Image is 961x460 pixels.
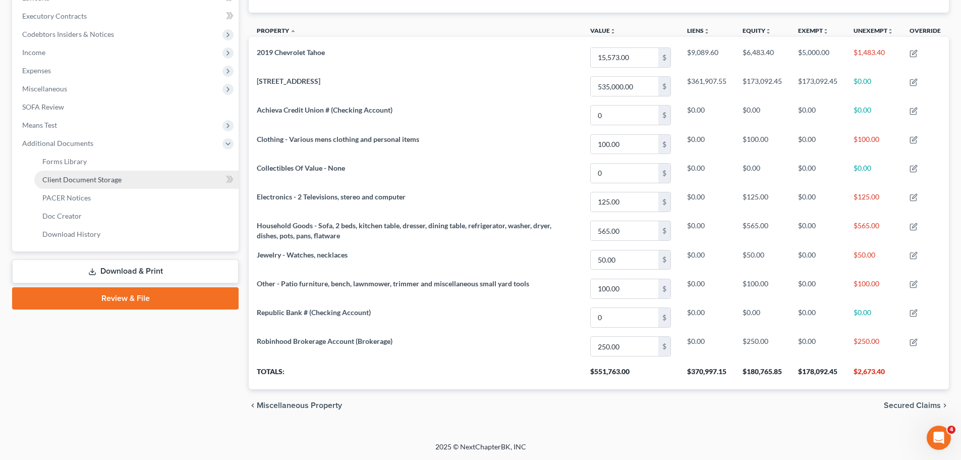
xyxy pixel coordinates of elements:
[734,361,790,389] th: $180,765.85
[249,361,582,389] th: Totals:
[734,130,790,159] td: $100.00
[658,308,670,327] div: $
[591,164,658,183] input: 0.00
[845,43,901,72] td: $1,483.40
[734,72,790,101] td: $173,092.45
[704,28,710,34] i: unfold_more
[845,187,901,216] td: $125.00
[941,401,949,410] i: chevron_right
[679,101,734,130] td: $0.00
[734,101,790,130] td: $0.00
[257,106,392,114] span: Achieva Credit Union # (Checking Account)
[845,274,901,303] td: $100.00
[790,216,845,245] td: $0.00
[790,72,845,101] td: $173,092.45
[765,28,771,34] i: unfold_more
[658,279,670,298] div: $
[884,401,941,410] span: Secured Claims
[790,274,845,303] td: $0.00
[947,426,955,434] span: 4
[679,303,734,332] td: $0.00
[658,77,670,96] div: $
[734,303,790,332] td: $0.00
[257,192,406,201] span: Electronics - 2 Televisions, stereo and computer
[790,130,845,159] td: $0.00
[22,30,114,38] span: Codebtors Insiders & Notices
[590,27,616,34] a: Valueunfold_more
[34,207,239,225] a: Doc Creator
[679,274,734,303] td: $0.00
[798,27,829,34] a: Exemptunfold_more
[591,135,658,154] input: 0.00
[34,171,239,189] a: Client Document Storage
[610,28,616,34] i: unfold_more
[679,361,734,389] th: $370,997.15
[257,337,392,345] span: Robinhood Brokerage Account (Brokerage)
[14,98,239,116] a: SOFA Review
[734,216,790,245] td: $565.00
[249,401,342,410] button: chevron_left Miscellaneous Property
[591,250,658,270] input: 0.00
[42,212,82,220] span: Doc Creator
[257,250,348,259] span: Jewelry - Watches, necklaces
[591,221,658,240] input: 0.00
[845,130,901,159] td: $100.00
[790,101,845,130] td: $0.00
[22,84,67,93] span: Miscellaneous
[22,66,51,75] span: Expenses
[734,159,790,187] td: $0.00
[743,27,771,34] a: Equityunfold_more
[845,361,901,389] th: $2,673.40
[658,135,670,154] div: $
[790,245,845,274] td: $0.00
[193,442,768,460] div: 2025 © NextChapterBK, INC
[687,27,710,34] a: Liensunfold_more
[591,192,658,212] input: 0.00
[901,21,949,43] th: Override
[734,43,790,72] td: $6,483.40
[42,175,122,184] span: Client Document Storage
[679,245,734,274] td: $0.00
[257,308,371,317] span: Republic Bank # (Checking Account)
[790,303,845,332] td: $0.00
[257,279,529,288] span: Other - Patio furniture, bench, lawnmower, trimmer and miscellaneous small yard tools
[591,337,658,356] input: 0.00
[734,187,790,216] td: $125.00
[257,77,320,85] span: [STREET_ADDRESS]
[845,159,901,187] td: $0.00
[257,401,342,410] span: Miscellaneous Property
[290,28,296,34] i: expand_less
[734,245,790,274] td: $50.00
[12,287,239,310] a: Review & File
[591,308,658,327] input: 0.00
[22,48,45,57] span: Income
[257,27,296,34] a: Property expand_less
[591,279,658,298] input: 0.00
[12,260,239,283] a: Download & Print
[927,426,951,450] iframe: Intercom live chat
[34,152,239,171] a: Forms Library
[257,48,325,57] span: 2019 Chevrolet Tahoe
[790,187,845,216] td: $0.00
[257,221,551,240] span: Household Goods - Sofa, 2 beds, kitchen table, dresser, dining table, refrigerator, washer, dryer...
[591,77,658,96] input: 0.00
[845,101,901,130] td: $0.00
[42,230,100,238] span: Download History
[679,159,734,187] td: $0.00
[22,103,64,111] span: SOFA Review
[658,250,670,270] div: $
[679,332,734,361] td: $0.00
[42,157,87,166] span: Forms Library
[257,135,419,143] span: Clothing - Various mens clothing and personal items
[591,106,658,125] input: 0.00
[884,401,949,410] button: Secured Claims chevron_right
[845,245,901,274] td: $50.00
[679,43,734,72] td: $9,089.60
[823,28,829,34] i: unfold_more
[582,361,679,389] th: $551,763.00
[34,225,239,243] a: Download History
[679,130,734,159] td: $0.00
[679,187,734,216] td: $0.00
[22,139,93,147] span: Additional Documents
[658,164,670,183] div: $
